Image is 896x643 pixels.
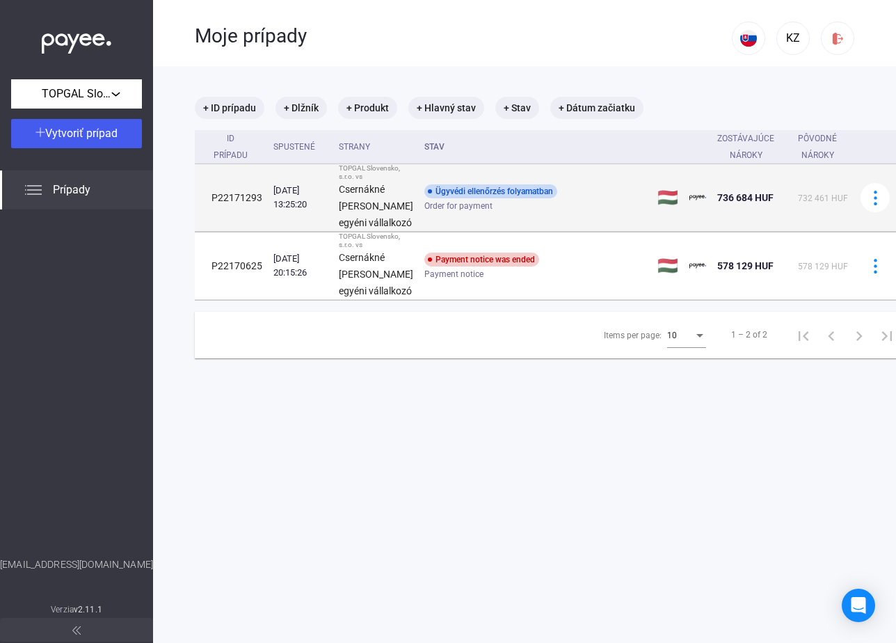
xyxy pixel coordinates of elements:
img: payee-logo [689,257,706,274]
div: Ügyvédi ellenőrzés folyamatban [424,184,557,198]
div: Moje prípady [195,24,732,48]
button: more-blue [861,251,890,280]
div: Strany [339,138,370,155]
img: more-blue [868,191,883,205]
img: list.svg [25,182,42,198]
span: 732 461 HUF [798,193,848,203]
button: KZ [776,22,810,55]
span: 10 [667,331,677,340]
strong: Csernákné [PERSON_NAME] egyéni vállalkozó [339,184,413,228]
th: Stav [419,130,652,164]
mat-chip: + Produkt [338,97,397,119]
span: 578 129 HUF [798,262,848,271]
div: ID prípadu [211,130,262,164]
button: logout-red [821,22,854,55]
div: Spustené [273,138,328,155]
img: payee-logo [689,189,706,206]
div: Zostávajúce nároky [717,130,787,164]
div: ID prípadu [211,130,250,164]
img: plus-white.svg [35,127,45,137]
button: First page [790,321,817,349]
div: TOPGAL Slovensko, s.r.o. vs [339,164,413,181]
div: KZ [781,30,805,47]
mat-chip: + Dlžník [275,97,327,119]
button: TOPGAL Slovensko, s.r.o. [11,79,142,109]
button: Vytvoriť prípad [11,119,142,148]
img: logout-red [831,31,845,46]
img: arrow-double-left-grey.svg [72,626,81,635]
strong: v2.11.1 [74,605,102,614]
span: 578 129 HUF [717,260,774,271]
td: P22170625 [195,232,268,300]
span: Payment notice [424,266,483,283]
div: Payment notice was ended [424,253,539,267]
img: SK [740,30,757,47]
div: TOPGAL Slovensko, s.r.o. vs [339,232,413,249]
img: more-blue [868,259,883,273]
td: 🇭🇺 [652,164,684,232]
mat-chip: + Dátum začiatku [550,97,643,119]
span: Prípady [53,182,90,198]
button: SK [732,22,765,55]
span: Vytvoriť prípad [45,127,118,140]
div: [DATE] 20:15:26 [273,252,328,280]
div: Items per page: [604,327,662,344]
div: Strany [339,138,413,155]
mat-chip: + Hlavný stav [408,97,484,119]
td: P22171293 [195,164,268,232]
strong: Csernákné [PERSON_NAME] egyéni vállalkozó [339,252,413,296]
div: Zostávajúce nároky [717,130,774,164]
mat-chip: + ID prípadu [195,97,264,119]
div: [DATE] 13:25:20 [273,184,328,212]
button: Previous page [817,321,845,349]
div: Pôvodné nároky [798,130,837,164]
button: Next page [845,321,873,349]
mat-chip: + Stav [495,97,539,119]
img: white-payee-white-dot.svg [42,26,111,54]
mat-select: Items per page: [667,326,706,343]
span: Order for payment [424,198,493,214]
div: Pôvodné nároky [798,130,849,164]
td: 🇭🇺 [652,232,684,300]
div: Open Intercom Messenger [842,589,875,622]
div: Spustené [273,138,315,155]
span: TOPGAL Slovensko, s.r.o. [42,86,111,102]
span: 736 684 HUF [717,192,774,203]
div: 1 – 2 of 2 [731,326,767,343]
button: more-blue [861,183,890,212]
